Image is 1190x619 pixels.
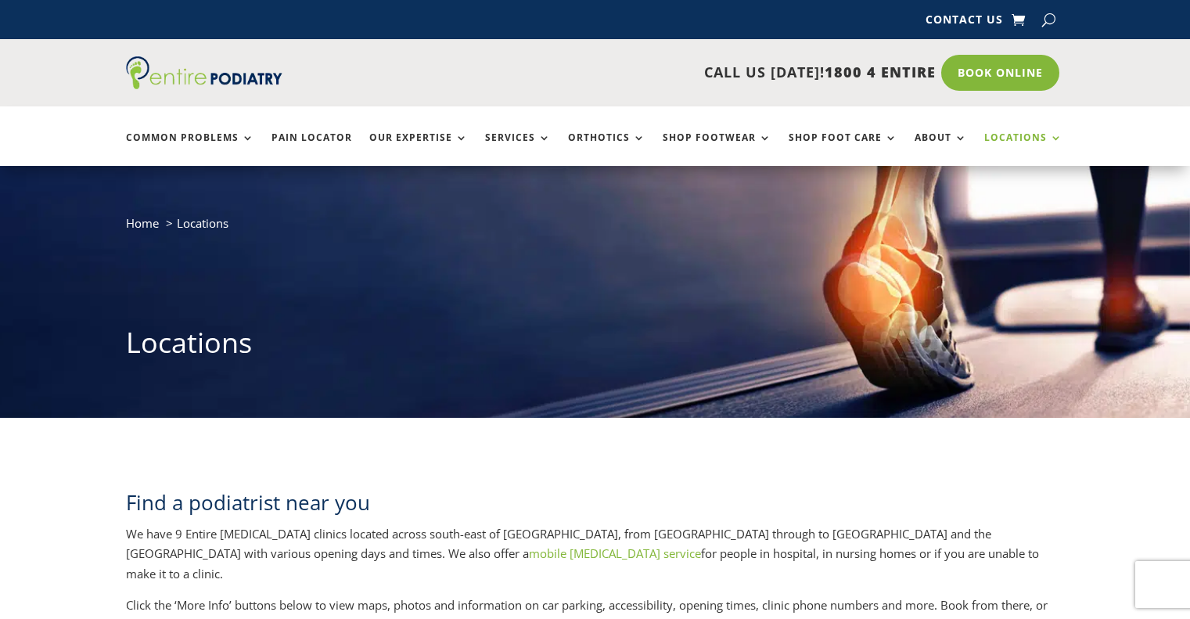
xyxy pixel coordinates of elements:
[984,132,1062,166] a: Locations
[126,323,1065,370] h1: Locations
[271,132,352,166] a: Pain Locator
[369,132,468,166] a: Our Expertise
[529,545,701,561] a: mobile [MEDICAL_DATA] service
[343,63,936,83] p: CALL US [DATE]!
[126,524,1065,596] p: We have 9 Entire [MEDICAL_DATA] clinics located across south-east of [GEOGRAPHIC_DATA], from [GEO...
[825,63,936,81] span: 1800 4 ENTIRE
[126,56,282,89] img: logo (1)
[126,77,282,92] a: Entire Podiatry
[126,132,254,166] a: Common Problems
[663,132,771,166] a: Shop Footwear
[177,215,228,231] span: Locations
[126,488,1065,524] h2: Find a podiatrist near you
[485,132,551,166] a: Services
[568,132,645,166] a: Orthotics
[915,132,967,166] a: About
[941,55,1059,91] a: Book Online
[789,132,897,166] a: Shop Foot Care
[126,213,1065,245] nav: breadcrumb
[926,14,1003,31] a: Contact Us
[126,215,159,231] a: Home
